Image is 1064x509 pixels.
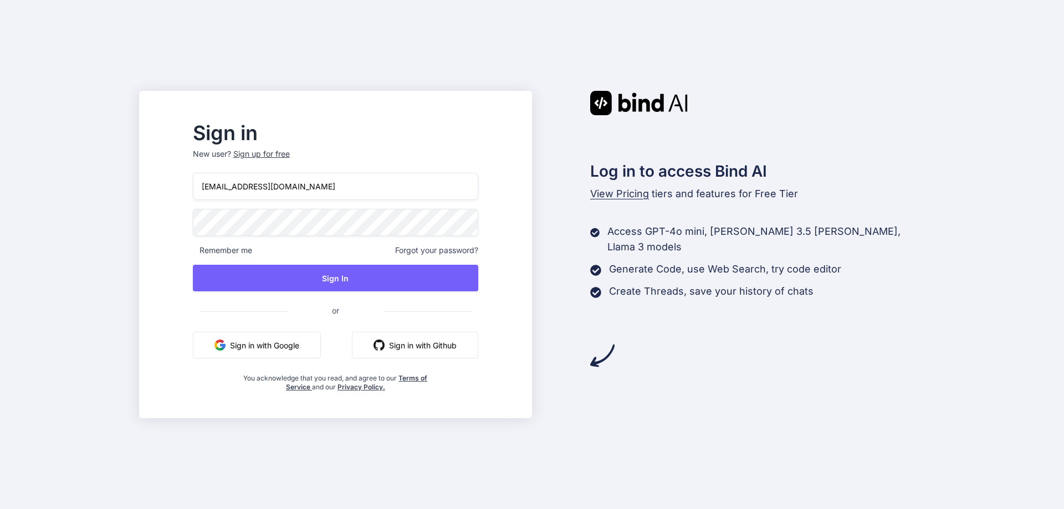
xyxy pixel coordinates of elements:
img: Bind AI logo [590,91,688,115]
img: google [214,340,226,351]
p: New user? [193,148,478,173]
span: Remember me [193,245,252,256]
button: Sign in with Github [352,332,478,358]
div: You acknowledge that you read, and agree to our and our [241,367,431,392]
span: View Pricing [590,188,649,199]
div: Sign up for free [233,148,290,160]
p: Generate Code, use Web Search, try code editor [609,261,841,277]
h2: Sign in [193,124,478,142]
span: Forgot your password? [395,245,478,256]
a: Privacy Policy. [337,383,385,391]
p: Access GPT-4o mini, [PERSON_NAME] 3.5 [PERSON_NAME], Llama 3 models [607,224,925,255]
a: Terms of Service [286,374,428,391]
span: or [288,297,383,324]
img: github [374,340,385,351]
p: tiers and features for Free Tier [590,186,925,202]
h2: Log in to access Bind AI [590,160,925,183]
p: Create Threads, save your history of chats [609,284,814,299]
img: arrow [590,343,615,368]
input: Login or Email [193,173,478,200]
button: Sign In [193,265,478,291]
button: Sign in with Google [193,332,321,358]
